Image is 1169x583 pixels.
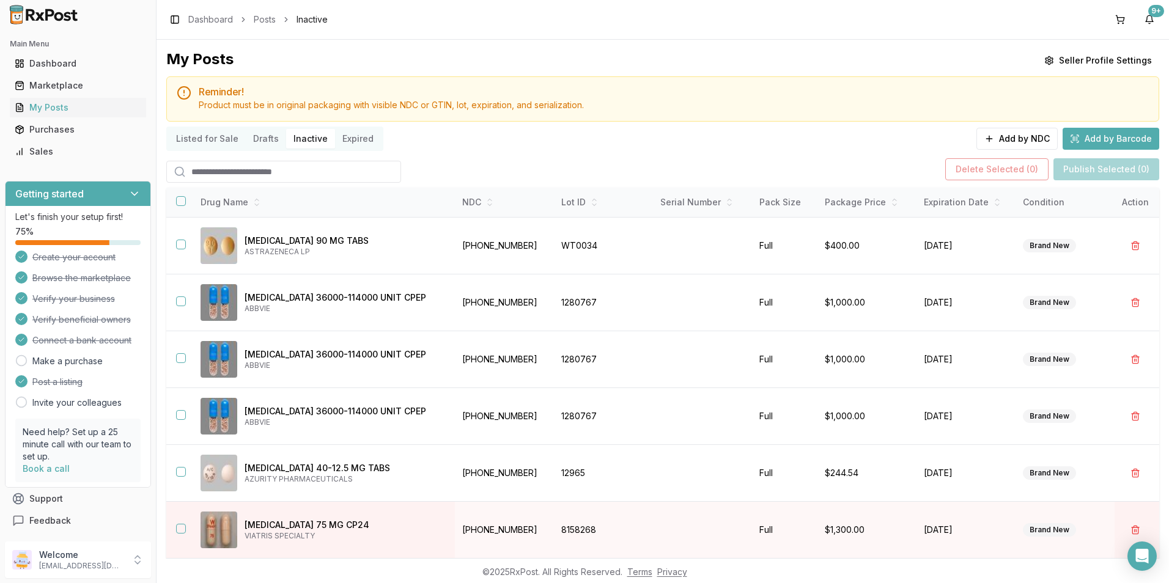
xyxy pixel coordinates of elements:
th: Condition [1016,188,1115,217]
td: Full [752,331,818,387]
div: Brand New [1023,296,1076,309]
div: [MEDICAL_DATA] 36000-114000 UNIT CPEP [245,348,445,361]
button: Add by NDC [976,128,1058,150]
th: Pack Size [752,188,818,217]
img: Creon 36000-114000 UNIT CPEP [201,284,237,321]
button: Delete [1124,519,1146,541]
td: Full [752,387,818,444]
div: Sales [15,145,141,158]
td: WT0034 [554,217,653,274]
td: [PHONE_NUMBER] [455,501,554,558]
button: Feedback [5,510,151,532]
button: Delete [1124,405,1146,427]
div: [MEDICAL_DATA] 40-12.5 MG TABS [245,462,445,474]
div: ABBVIE [245,304,445,313]
a: Posts [254,13,276,26]
span: Connect a bank account [32,334,131,346]
img: User avatar [12,550,32,570]
a: Make a purchase [32,355,103,367]
td: [PHONE_NUMBER] [455,444,554,501]
button: Delete [1124,462,1146,484]
span: Post a listing [32,376,83,388]
button: Sales [5,142,151,161]
div: ABBVIE [245,361,445,370]
div: AZURITY PHARMACEUTICALS [245,474,445,484]
td: Full [752,274,818,331]
th: Action [1115,188,1159,217]
div: Serial Number [660,196,745,208]
div: Package Price [825,196,909,208]
a: Dashboard [10,53,146,75]
img: Brilinta 90 MG TABS [201,227,237,264]
img: Edarbyclor 40-12.5 MG TABS [201,455,237,491]
div: Brand New [1023,353,1076,366]
div: Expiration Date [924,196,1008,208]
div: Open Intercom Messenger [1127,541,1157,571]
img: Creon 36000-114000 UNIT CPEP [201,398,237,435]
span: [DATE] [924,296,953,309]
td: Full [752,217,818,274]
div: [MEDICAL_DATA] 36000-114000 UNIT CPEP [245,291,445,304]
button: Delete [1124,291,1146,313]
td: $1,300.00 [817,501,916,558]
a: Dashboard [188,13,233,26]
td: [PHONE_NUMBER] [455,387,554,444]
td: $244.54 [817,444,916,501]
img: RxPost Logo [5,5,83,24]
a: Purchases [10,119,146,141]
button: Listed for Sale [169,129,246,148]
div: VIATRIS SPECIALTY [245,531,445,541]
button: Delete [1124,235,1146,257]
td: 1280767 [554,387,653,444]
td: $400.00 [817,217,916,274]
h5: Reminder! [199,87,1149,97]
div: [MEDICAL_DATA] 90 MG TABS [245,235,445,247]
td: 1280767 [554,274,653,331]
span: Feedback [29,515,71,527]
td: Full [752,444,818,501]
a: My Posts [10,97,146,119]
span: [DATE] [924,524,953,536]
div: Product must be in original packaging with visible NDC or GTIN, lot, expiration, and serialization. [199,99,1149,111]
button: Support [5,488,151,510]
td: $1,000.00 [817,387,916,444]
button: Drafts [246,129,286,148]
a: Terms [627,566,652,577]
div: Dashboard [15,57,141,70]
td: $1,000.00 [817,274,916,331]
div: My Posts [15,101,141,114]
td: Full [752,501,818,558]
div: NDC [462,196,547,208]
button: Seller Profile Settings [1037,50,1159,71]
p: Need help? Set up a 25 minute call with our team to set up. [23,426,133,463]
span: [DATE] [924,240,953,252]
div: Brand New [1023,523,1076,537]
h3: Getting started [15,186,84,201]
div: Marketplace [15,79,141,92]
div: My Posts [166,50,234,71]
span: Verify beneficial owners [32,313,131,326]
button: My Posts [5,98,151,117]
button: 9+ [1140,10,1159,29]
h2: Main Menu [10,39,146,49]
button: Expired [335,129,381,148]
div: Purchases [15,123,141,136]
a: Marketplace [10,75,146,97]
a: Sales [10,141,146,163]
button: Marketplace [5,76,151,95]
p: [EMAIL_ADDRESS][DOMAIN_NAME] [39,561,124,571]
span: [DATE] [924,467,953,479]
div: Lot ID [561,196,646,208]
span: Inactive [297,13,328,26]
p: Welcome [39,549,124,561]
button: Delete [1124,348,1146,370]
button: Add by Barcode [1063,128,1159,150]
td: 8158268 [554,501,653,558]
td: [PHONE_NUMBER] [455,217,554,274]
button: Purchases [5,120,151,139]
div: 9+ [1148,5,1164,17]
span: Create your account [32,251,116,263]
button: Dashboard [5,54,151,73]
div: Brand New [1023,409,1076,423]
div: [MEDICAL_DATA] 75 MG CP24 [245,519,445,531]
